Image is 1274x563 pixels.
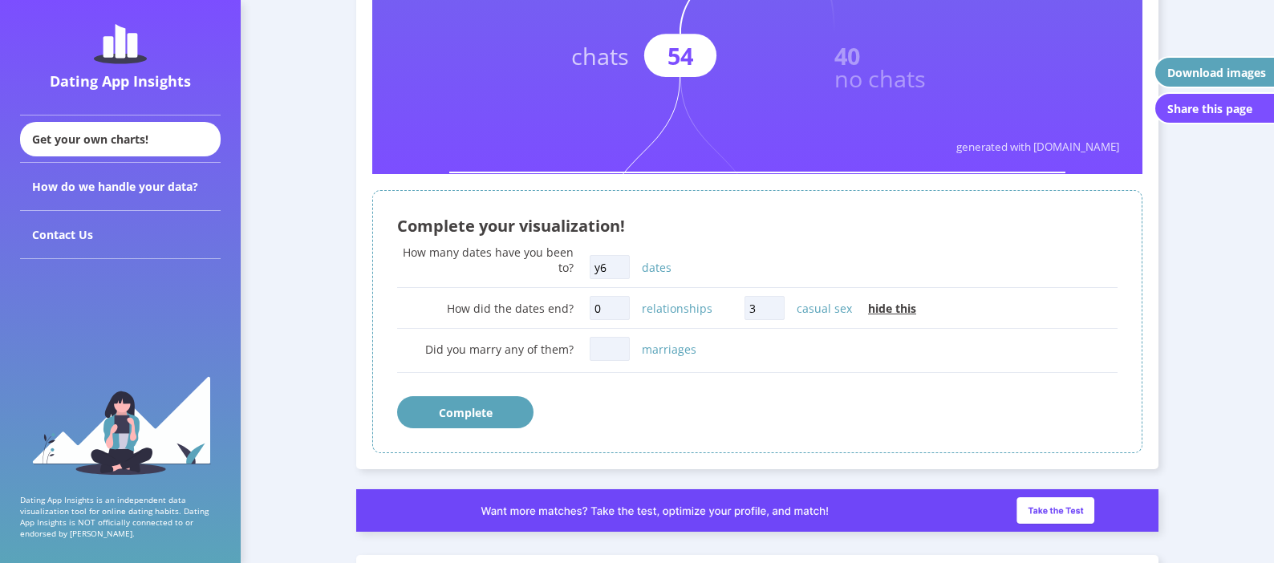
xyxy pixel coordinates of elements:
p: Dating App Insights is an independent data visualization tool for online dating habits. Dating Ap... [20,494,221,539]
div: Complete your visualization! [397,215,1118,237]
text: chats [571,40,629,71]
label: marriages [642,342,696,357]
button: Share this page [1154,92,1274,124]
text: 54 [667,40,693,71]
label: dates [642,260,671,275]
div: Dating App Insights [24,71,217,91]
span: hide this [868,301,916,316]
img: sidebar_girl.91b9467e.svg [30,375,211,475]
img: dating-app-insights-logo.5abe6921.svg [94,24,147,64]
button: Complete [397,396,534,428]
div: Did you marry any of them? [397,342,574,357]
text: no chats [834,63,926,94]
label: relationships [642,301,712,316]
div: Download images [1167,65,1266,80]
label: casual sex [797,301,852,316]
text: generated with [DOMAIN_NAME] [956,140,1119,154]
div: How do we handle your data? [20,163,221,211]
button: Download images [1154,56,1274,88]
div: Share this page [1167,101,1252,116]
div: Get your own charts! [20,122,221,156]
div: How did the dates end? [397,301,574,316]
img: roast_slim_banner.a2e79667.png [356,489,1158,532]
div: How many dates have you been to? [397,245,574,275]
div: Contact Us [20,211,221,259]
text: 40 [834,40,860,71]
